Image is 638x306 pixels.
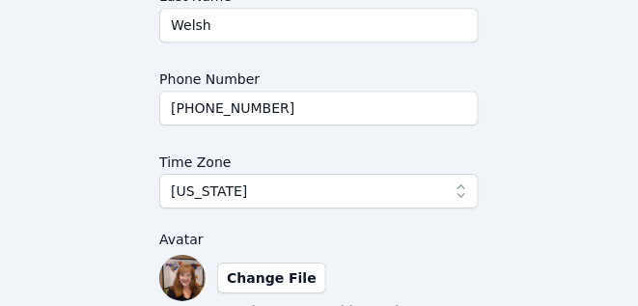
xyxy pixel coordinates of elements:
label: Phone Number [159,62,479,91]
span: [US_STATE] [171,180,247,203]
img: preview [159,255,206,301]
label: Change File [217,263,326,293]
label: Avatar [159,228,479,251]
label: Time Zone [159,145,479,174]
button: [US_STATE] [159,174,479,209]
